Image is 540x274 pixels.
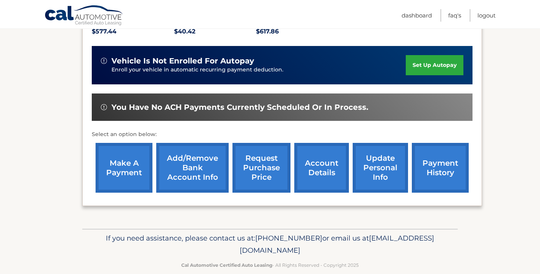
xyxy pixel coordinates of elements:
[406,55,463,75] a: set up autopay
[294,143,349,193] a: account details
[156,143,229,193] a: Add/Remove bank account info
[87,232,453,257] p: If you need assistance, please contact us at: or email us at
[402,9,432,22] a: Dashboard
[255,234,322,242] span: [PHONE_NUMBER]
[111,66,406,74] p: Enroll your vehicle in automatic recurring payment deduction.
[101,104,107,110] img: alert-white.svg
[256,26,338,37] p: $617.86
[96,143,152,193] a: make a payment
[448,9,461,22] a: FAQ's
[477,9,496,22] a: Logout
[232,143,290,193] a: request purchase price
[353,143,408,193] a: update personal info
[240,234,434,255] span: [EMAIL_ADDRESS][DOMAIN_NAME]
[44,5,124,27] a: Cal Automotive
[111,56,254,66] span: vehicle is not enrolled for autopay
[92,130,472,139] p: Select an option below:
[101,58,107,64] img: alert-white.svg
[181,262,272,268] strong: Cal Automotive Certified Auto Leasing
[174,26,256,37] p: $40.42
[87,261,453,269] p: - All Rights Reserved - Copyright 2025
[92,26,174,37] p: $577.44
[111,103,368,112] span: You have no ACH payments currently scheduled or in process.
[412,143,469,193] a: payment history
